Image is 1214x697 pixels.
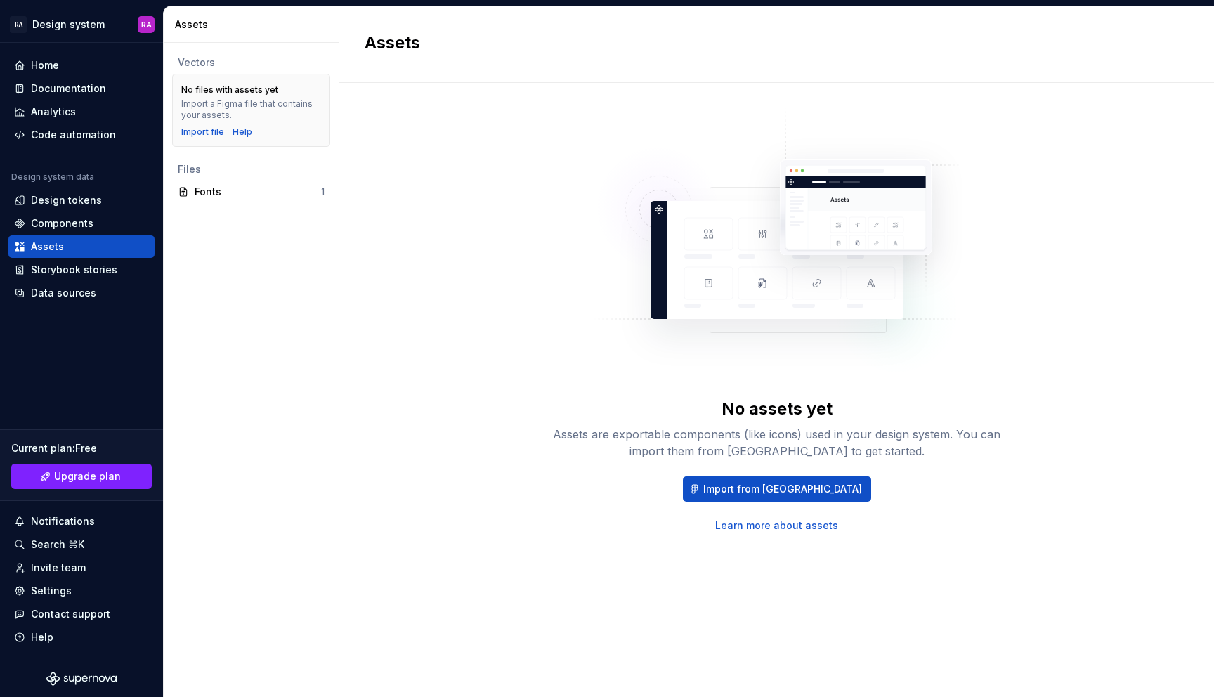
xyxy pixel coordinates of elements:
div: No files with assets yet [181,84,278,96]
button: Search ⌘K [8,533,155,556]
div: Components [31,216,93,230]
div: Storybook stories [31,263,117,277]
div: Code automation [31,128,116,142]
a: Data sources [8,282,155,304]
button: RADesign systemRA [3,9,160,39]
a: Invite team [8,556,155,579]
div: No assets yet [722,398,833,420]
div: Documentation [31,82,106,96]
button: Import file [181,126,224,138]
div: Assets are exportable components (like icons) used in your design system. You can import them fro... [552,426,1002,460]
a: Home [8,54,155,77]
a: Components [8,212,155,235]
div: Vectors [178,56,325,70]
h2: Assets [365,32,1172,54]
a: Assets [8,235,155,258]
div: Assets [175,18,333,32]
div: 1 [321,186,325,197]
a: Fonts1 [172,181,330,203]
div: Data sources [31,286,96,300]
a: Documentation [8,77,155,100]
div: Home [31,58,59,72]
a: Learn more about assets [715,519,838,533]
div: RA [141,19,152,30]
button: Help [8,626,155,649]
button: Notifications [8,510,155,533]
svg: Supernova Logo [46,672,117,686]
div: Help [31,630,53,644]
a: Design tokens [8,189,155,211]
div: Assets [31,240,64,254]
button: Import from [GEOGRAPHIC_DATA] [683,476,871,502]
div: Contact support [31,607,110,621]
div: Design tokens [31,193,102,207]
a: Storybook stories [8,259,155,281]
div: Design system data [11,171,94,183]
div: Import a Figma file that contains your assets. [181,98,321,121]
div: Fonts [195,185,321,199]
span: Upgrade plan [54,469,121,483]
button: Contact support [8,603,155,625]
a: Settings [8,580,155,602]
div: Search ⌘K [31,538,84,552]
div: Analytics [31,105,76,119]
div: Notifications [31,514,95,528]
a: Code automation [8,124,155,146]
a: Help [233,126,252,138]
div: Settings [31,584,72,598]
button: Upgrade plan [11,464,152,489]
div: Current plan : Free [11,441,152,455]
div: Files [178,162,325,176]
span: Import from [GEOGRAPHIC_DATA] [703,482,862,496]
div: Design system [32,18,105,32]
a: Analytics [8,100,155,123]
div: RA [10,16,27,33]
div: Invite team [31,561,86,575]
